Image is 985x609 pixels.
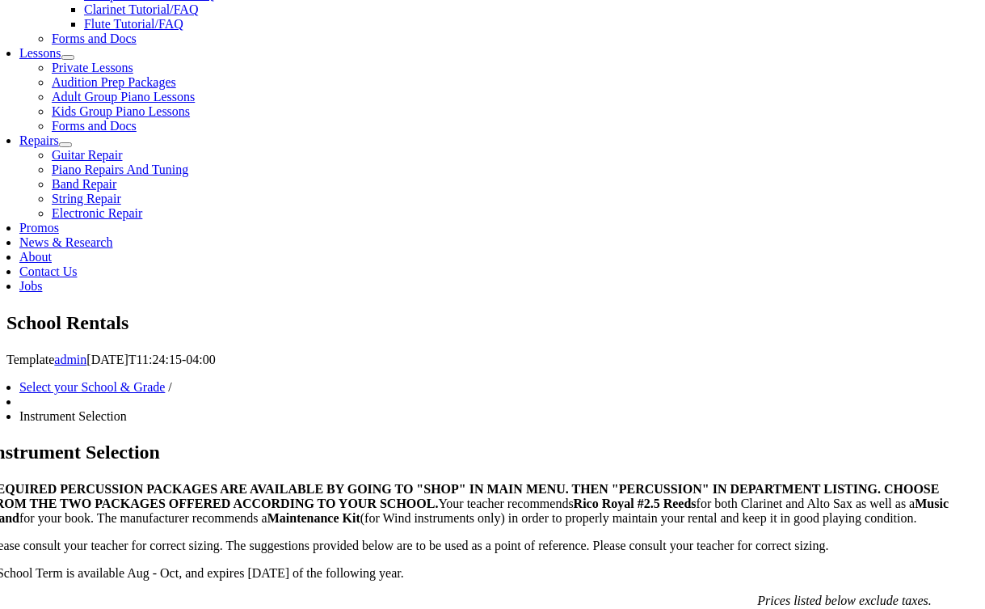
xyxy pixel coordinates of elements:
li: Instrument Selection [19,409,970,424]
a: Guitar Repair [52,148,123,162]
a: About [19,250,52,264]
a: Private Lessons [52,61,133,74]
span: [DATE]T11:24:15-04:00 [86,353,215,366]
a: Flute Tutorial/FAQ [84,17,183,31]
button: Open submenu of Lessons [61,55,74,60]
span: / [168,380,171,394]
h1: School Rentals [6,310,979,337]
a: Jobs [19,279,42,293]
a: Repairs [19,133,59,147]
strong: Rico Royal #2.5 Reeds [574,497,697,510]
a: Band Repair [52,177,116,191]
a: String Repair [52,192,121,205]
span: Template [6,353,54,366]
a: Promos [19,221,59,235]
a: Select your School & Grade [19,380,165,394]
a: Audition Prep Packages [52,75,176,89]
button: Open submenu of Repairs [59,142,72,147]
a: Piano Repairs And Tuning [52,163,188,176]
section: Page Title Bar [6,310,979,337]
a: Forms and Docs [52,119,137,133]
a: admin [54,353,86,366]
a: Forms and Docs [52,32,137,45]
a: Adult Group Piano Lessons [52,90,195,104]
a: Kids Group Piano Lessons [52,104,190,118]
a: Clarinet Tutorial/FAQ [84,2,199,16]
a: Contact Us [19,264,78,278]
strong: Maintenance Kit [267,511,360,525]
a: Electronic Repair [52,206,142,220]
a: Lessons [19,46,61,60]
em: Prices listed below exclude taxes. [757,594,931,607]
a: News & Research [19,235,113,249]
